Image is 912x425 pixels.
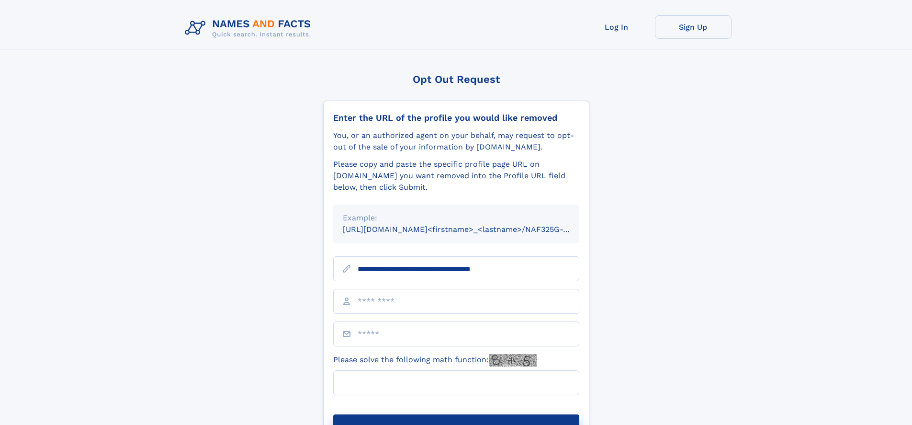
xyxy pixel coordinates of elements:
div: Opt Out Request [323,73,589,85]
div: Enter the URL of the profile you would like removed [333,113,579,123]
small: [URL][DOMAIN_NAME]<firstname>_<lastname>/NAF325G-xxxxxxxx [343,225,597,234]
div: Please copy and paste the specific profile page URL on [DOMAIN_NAME] you want removed into the Pr... [333,159,579,193]
label: Please solve the following math function: [333,354,537,367]
img: Logo Names and Facts [181,15,319,41]
div: Example: [343,212,570,224]
a: Sign Up [655,15,732,39]
a: Log In [578,15,655,39]
div: You, or an authorized agent on your behalf, may request to opt-out of the sale of your informatio... [333,130,579,153]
